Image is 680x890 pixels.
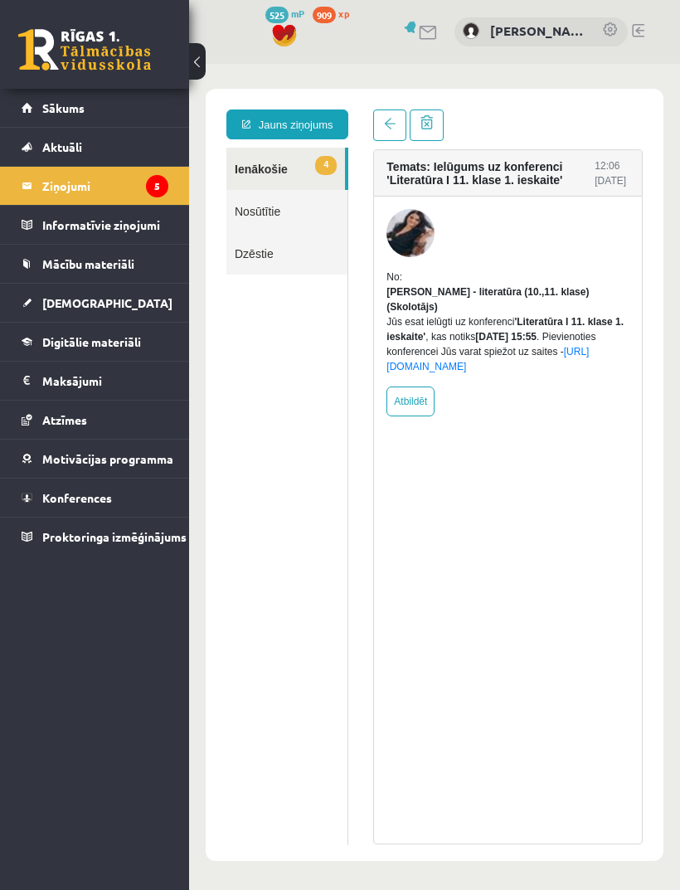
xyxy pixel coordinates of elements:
legend: Ziņojumi [42,167,168,205]
span: Aktuāli [42,139,82,154]
a: 525 mP [265,7,304,20]
legend: Maksājumi [42,362,168,400]
legend: Informatīvie ziņojumi [42,206,168,244]
a: [PERSON_NAME] [490,22,585,41]
div: No: [197,206,440,221]
span: xp [338,7,349,20]
span: Proktoringa izmēģinājums [42,529,187,544]
a: Atzīmes [22,401,168,439]
a: Nosūtītie [37,126,158,168]
span: 909 [313,7,336,23]
span: 4 [126,92,148,111]
a: Ziņojumi5 [22,167,168,205]
a: 4Ienākošie [37,84,156,126]
b: [DATE] 15:55 [286,267,347,279]
a: Motivācijas programma [22,440,168,478]
a: Dzēstie [37,168,158,211]
span: Konferences [42,490,112,505]
span: mP [291,7,304,20]
span: Atzīmes [42,412,87,427]
span: [DEMOGRAPHIC_DATA] [42,295,172,310]
a: Sākums [22,89,168,127]
span: Motivācijas programma [42,451,173,466]
a: Digitālie materiāli [22,323,168,361]
span: Digitālie materiāli [42,334,141,349]
strong: [PERSON_NAME] - literatūra (10.,11. klase) (Skolotājs) [197,222,400,249]
img: Samanta Balode - literatūra (10.,11. klase) [197,145,245,193]
img: Aleks Cvetkovs [463,22,479,39]
a: Informatīvie ziņojumi [22,206,168,244]
a: Atbildēt [197,323,245,353]
a: [DEMOGRAPHIC_DATA] [22,284,168,322]
a: Mācību materiāli [22,245,168,283]
a: 909 xp [313,7,357,20]
a: Proktoringa izmēģinājums [22,518,168,556]
a: Rīgas 1. Tālmācības vidusskola [18,29,151,71]
a: Konferences [22,479,168,517]
h4: Temats: Ielūgums uz konferenci 'Literatūra I 11. klase 1. ieskaite' [197,96,406,123]
a: Maksājumi [22,362,168,400]
a: Aktuāli [22,128,168,166]
span: Mācību materiāli [42,256,134,271]
i: 5 [146,175,168,197]
div: Jūs esat ielūgti uz konferenci , kas notiks . Pievienoties konferencei Jūs varat spiežot uz saites - [197,250,440,310]
span: Sākums [42,100,85,115]
span: 525 [265,7,289,23]
a: Jauns ziņojums [37,46,159,75]
div: 12:06 [DATE] [406,95,440,124]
